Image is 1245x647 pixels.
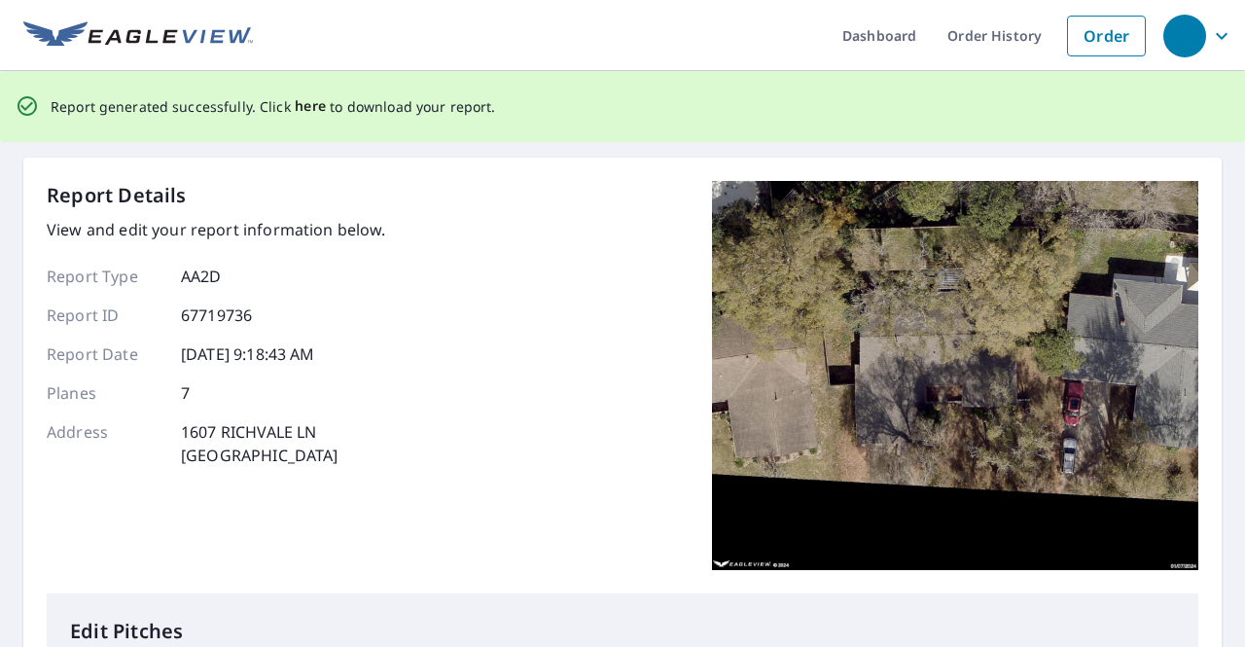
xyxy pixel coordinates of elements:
[181,381,190,405] p: 7
[47,181,187,210] p: Report Details
[47,381,163,405] p: Planes
[51,94,496,119] p: Report generated successfully. Click to download your report.
[47,218,386,241] p: View and edit your report information below.
[295,94,327,119] button: here
[23,21,253,51] img: EV Logo
[181,342,315,366] p: [DATE] 9:18:43 AM
[181,420,338,467] p: 1607 RICHVALE LN [GEOGRAPHIC_DATA]
[1067,16,1146,56] a: Order
[181,304,252,327] p: 67719736
[47,304,163,327] p: Report ID
[181,265,222,288] p: AA2D
[47,265,163,288] p: Report Type
[47,342,163,366] p: Report Date
[70,617,1175,646] p: Edit Pitches
[47,420,163,467] p: Address
[712,181,1198,570] img: Top image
